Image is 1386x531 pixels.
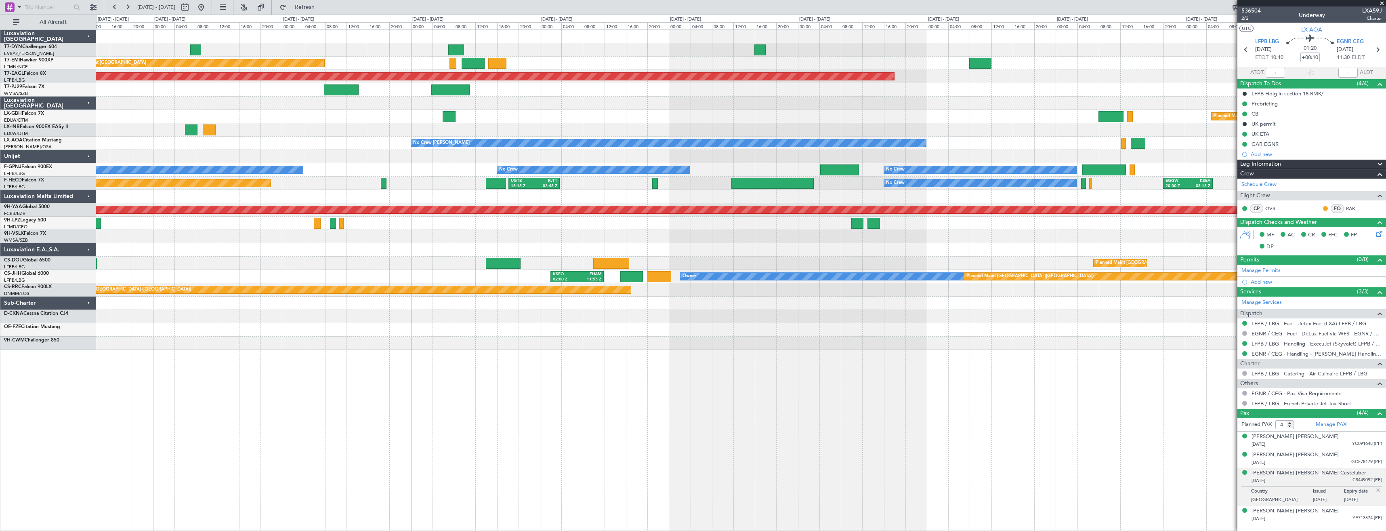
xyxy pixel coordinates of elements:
[174,22,196,29] div: 04:00
[4,218,46,223] a: 9H-LPZLegacy 500
[4,124,68,129] a: LX-INBFalcon 900EX EASy II
[239,22,260,29] div: 16:00
[927,22,948,29] div: 00:00
[1241,181,1277,189] a: Schedule Crew
[4,338,59,343] a: 9H-CWMChallenger 850
[1313,489,1344,497] p: Issued
[1252,441,1265,447] span: [DATE]
[4,164,21,169] span: F-GPNJ
[1357,79,1369,88] span: (4/4)
[1331,204,1344,213] div: FO
[88,22,110,29] div: 12:00
[4,44,22,49] span: T7-DYN
[1255,38,1279,46] span: LFPB LBG
[110,22,131,29] div: 16:00
[1252,110,1258,117] div: CB
[1252,141,1279,147] div: GAR EGNR
[4,51,54,57] a: EVRA/[PERSON_NAME]
[1214,110,1264,122] div: Planned Maint Nurnberg
[1250,204,1263,213] div: CP
[966,270,1094,282] div: Planned Maint [GEOGRAPHIC_DATA] ([GEOGRAPHIC_DATA])
[1239,25,1254,32] button: UTC
[1120,22,1142,29] div: 12:00
[1240,287,1261,297] span: Services
[4,218,20,223] span: 9H-LPZ
[541,16,572,23] div: [DATE] - [DATE]
[1357,409,1369,417] span: (4/4)
[389,22,411,29] div: 20:00
[1099,22,1120,29] div: 08:00
[4,338,25,343] span: 9H-CWM
[1240,79,1281,88] span: Dispatch To-Dos
[4,264,25,270] a: LFPB/LBG
[1241,6,1261,15] span: 536504
[1344,489,1375,497] p: Expiry date
[1375,487,1382,494] img: close
[1228,22,1249,29] div: 08:00
[4,178,22,183] span: F-HECD
[4,58,20,63] span: T7-EMI
[4,284,52,289] a: CS-RRCFalcon 900LX
[1142,22,1163,29] div: 16:00
[4,71,24,76] span: T7-EAGL
[755,22,776,29] div: 16:00
[1255,46,1272,54] span: [DATE]
[540,22,561,29] div: 00:00
[991,22,1013,29] div: 12:00
[1266,243,1274,251] span: DP
[511,178,534,184] div: UGTB
[577,272,601,277] div: EHAM
[1252,340,1382,347] a: LFPB / LBG - Handling - ExecuJet (Skyvalet) LFPB / LBG
[1252,330,1382,337] a: EGNR / CEG - Fuel - DeLux Fuel via WFS - EGNR / CEG
[1240,218,1317,227] span: Dispatch Checks and Weather
[1251,278,1382,285] div: Add new
[368,22,389,29] div: 16:00
[218,22,239,29] div: 12:00
[4,271,49,276] a: CS-JHHGlobal 6000
[577,277,601,282] div: 11:55 Z
[21,19,85,25] span: All Aircraft
[1240,255,1259,265] span: Permits
[1316,421,1346,429] a: Manage PAX
[1351,459,1382,466] span: GC578179 (PP)
[1186,16,1217,23] div: [DATE] - [DATE]
[4,91,28,97] a: WMSA/SZB
[475,22,497,29] div: 12:00
[534,183,557,189] div: 03:45 Z
[905,22,927,29] div: 20:00
[1252,390,1342,397] a: EGNR / CEG - Pax Visa Requirements
[497,22,519,29] div: 16:00
[4,311,68,316] a: D-CKNACessna Citation CJ4
[669,22,690,29] div: 00:00
[1165,183,1188,189] div: 20:00 Z
[1013,22,1034,29] div: 16:00
[288,4,322,10] span: Refresh
[1252,370,1367,377] a: LFPB / LBG - Catering - Air Culinaire LFPB / LBG
[283,16,314,23] div: [DATE] - [DATE]
[1265,205,1283,212] a: QVS
[1337,38,1364,46] span: EGNR CEG
[862,22,884,29] div: 12:00
[4,231,46,236] a: 9H-VSLKFalcon 7X
[1188,178,1210,184] div: KSEA
[1057,16,1088,23] div: [DATE] - [DATE]
[4,84,44,89] a: T7-PJ29Falcon 7X
[304,22,325,29] div: 04:00
[1252,131,1269,137] div: UK ETA
[1266,68,1285,78] input: --:--
[776,22,798,29] div: 20:00
[1255,54,1268,62] span: ETOT
[1266,231,1274,239] span: MF
[798,22,819,29] div: 00:00
[1251,497,1313,505] p: [GEOGRAPHIC_DATA]
[819,22,841,29] div: 04:00
[1241,267,1281,275] a: Manage Permits
[1301,25,1322,34] span: LX-AOA
[499,164,518,176] div: No Crew
[1252,507,1339,515] div: [PERSON_NAME] [PERSON_NAME]
[886,164,905,176] div: No Crew
[196,22,217,29] div: 08:00
[4,277,25,283] a: LFPB/LBG
[1251,151,1382,158] div: Add new
[4,124,20,129] span: LX-INB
